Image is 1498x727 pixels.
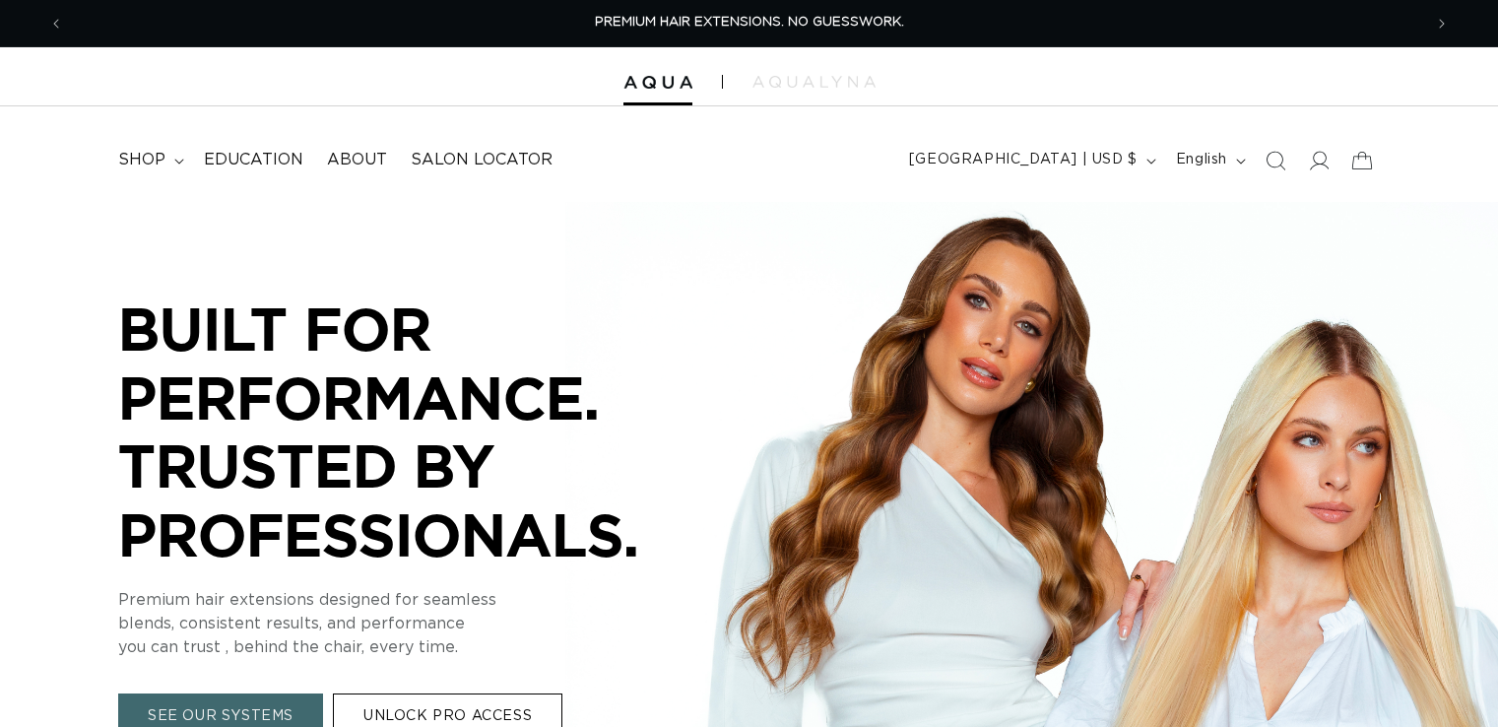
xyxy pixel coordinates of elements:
[118,150,165,170] span: shop
[1164,142,1254,179] button: English
[118,295,709,568] p: BUILT FOR PERFORMANCE. TRUSTED BY PROFESSIONALS.
[118,636,709,660] p: you can trust , behind the chair, every time.
[595,16,904,29] span: PREMIUM HAIR EXTENSIONS. NO GUESSWORK.
[315,138,399,182] a: About
[1176,150,1227,170] span: English
[1254,139,1297,182] summary: Search
[34,5,78,42] button: Previous announcement
[909,150,1138,170] span: [GEOGRAPHIC_DATA] | USD $
[106,138,192,182] summary: shop
[1420,5,1464,42] button: Next announcement
[327,150,387,170] span: About
[399,138,564,182] a: Salon Locator
[204,150,303,170] span: Education
[411,150,553,170] span: Salon Locator
[118,613,709,636] p: blends, consistent results, and performance
[897,142,1164,179] button: [GEOGRAPHIC_DATA] | USD $
[623,76,692,90] img: Aqua Hair Extensions
[192,138,315,182] a: Education
[752,76,876,88] img: aqualyna.com
[118,589,709,613] p: Premium hair extensions designed for seamless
